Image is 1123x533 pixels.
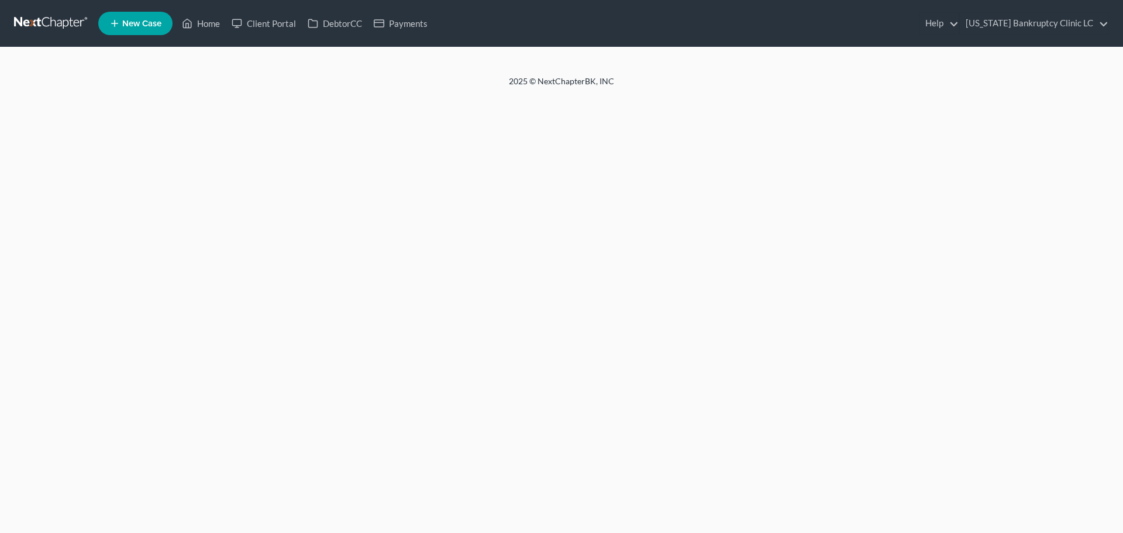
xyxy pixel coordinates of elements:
[919,13,959,34] a: Help
[960,13,1108,34] a: [US_STATE] Bankruptcy Clinic LC
[98,12,173,35] new-legal-case-button: New Case
[228,75,895,97] div: 2025 © NextChapterBK, INC
[176,13,226,34] a: Home
[302,13,368,34] a: DebtorCC
[368,13,433,34] a: Payments
[226,13,302,34] a: Client Portal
